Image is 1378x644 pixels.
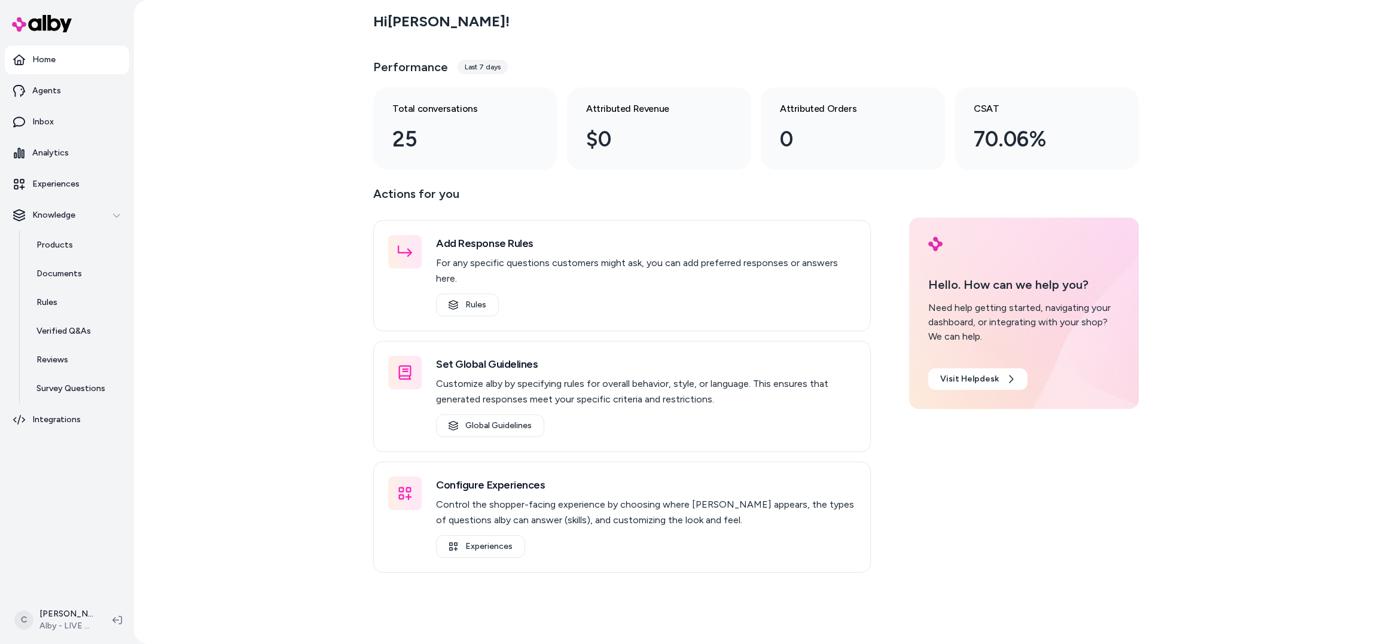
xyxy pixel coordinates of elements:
[39,620,93,632] span: Alby - LIVE on [DOMAIN_NAME]
[436,294,499,316] a: Rules
[32,178,80,190] p: Experiences
[392,123,519,155] div: 25
[436,376,856,407] p: Customize alby by specifying rules for overall behavior, style, or language. This ensures that ge...
[436,535,525,558] a: Experiences
[36,268,82,280] p: Documents
[5,45,129,74] a: Home
[436,255,856,286] p: For any specific questions customers might ask, you can add preferred responses or answers here.
[39,608,93,620] p: [PERSON_NAME]
[373,184,871,213] p: Actions for you
[955,87,1139,170] a: CSAT 70.06%
[436,235,856,252] h3: Add Response Rules
[436,356,856,373] h3: Set Global Guidelines
[436,497,856,528] p: Control the shopper-facing experience by choosing where [PERSON_NAME] appears, the types of quest...
[928,276,1120,294] p: Hello. How can we help you?
[928,237,943,251] img: alby Logo
[567,87,751,170] a: Attributed Revenue $0
[458,60,508,74] div: Last 7 days
[928,301,1120,344] div: Need help getting started, navigating your dashboard, or integrating with your shop? We can help.
[25,317,129,346] a: Verified Q&As
[7,601,103,639] button: C[PERSON_NAME]Alby - LIVE on [DOMAIN_NAME]
[974,123,1100,155] div: 70.06%
[5,170,129,199] a: Experiences
[32,85,61,97] p: Agents
[36,354,68,366] p: Reviews
[780,102,907,116] h3: Attributed Orders
[12,15,72,32] img: alby Logo
[974,102,1100,116] h3: CSAT
[761,87,945,170] a: Attributed Orders 0
[373,13,510,30] h2: Hi [PERSON_NAME] !
[14,611,33,630] span: C
[32,209,75,221] p: Knowledge
[25,374,129,403] a: Survey Questions
[32,414,81,426] p: Integrations
[32,147,69,159] p: Analytics
[5,108,129,136] a: Inbox
[5,139,129,167] a: Analytics
[5,77,129,105] a: Agents
[25,346,129,374] a: Reviews
[25,260,129,288] a: Documents
[32,116,54,128] p: Inbox
[5,405,129,434] a: Integrations
[436,477,856,493] h3: Configure Experiences
[25,288,129,317] a: Rules
[392,102,519,116] h3: Total conversations
[36,239,73,251] p: Products
[586,123,713,155] div: $0
[780,123,907,155] div: 0
[928,368,1028,390] a: Visit Helpdesk
[373,87,557,170] a: Total conversations 25
[25,231,129,260] a: Products
[373,59,448,75] h3: Performance
[5,201,129,230] button: Knowledge
[36,383,105,395] p: Survey Questions
[32,54,56,66] p: Home
[436,414,544,437] a: Global Guidelines
[36,297,57,309] p: Rules
[36,325,91,337] p: Verified Q&As
[586,102,713,116] h3: Attributed Revenue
